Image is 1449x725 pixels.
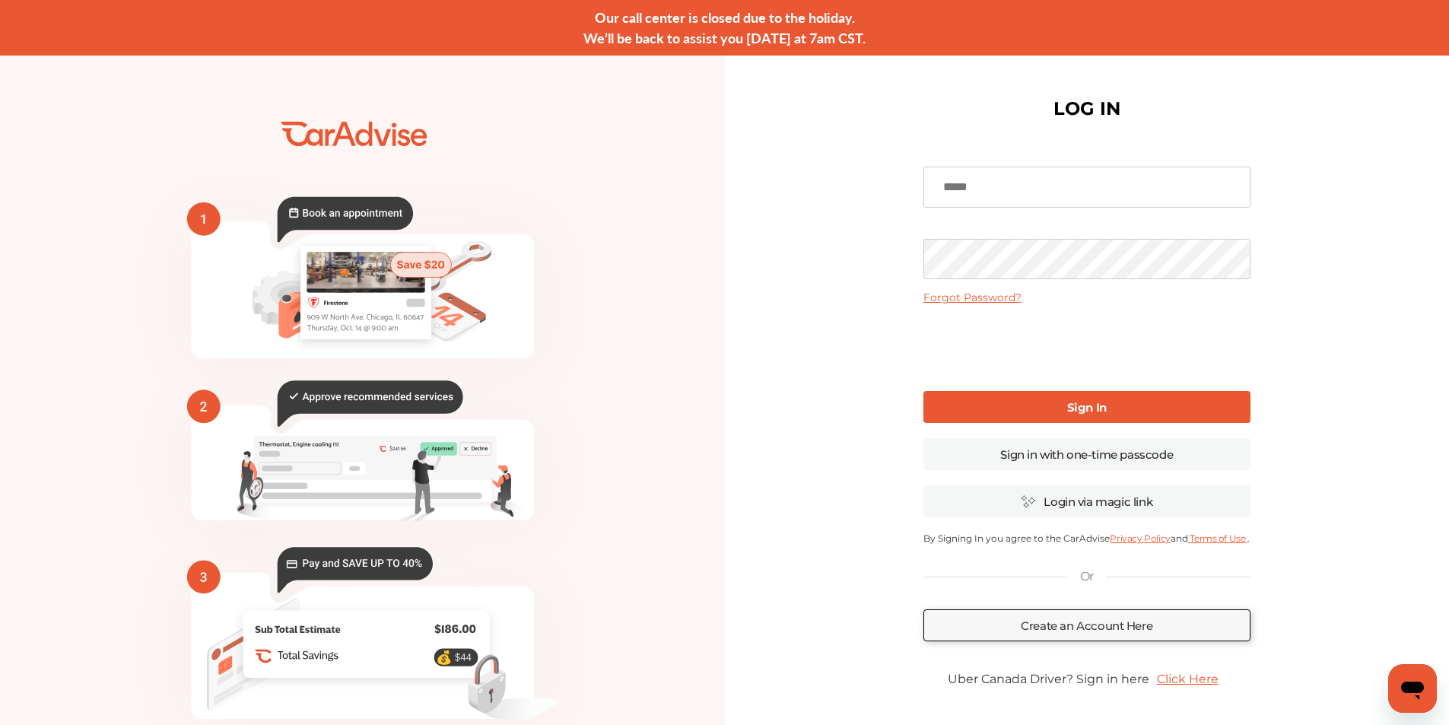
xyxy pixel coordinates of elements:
a: Privacy Policy [1110,533,1170,544]
iframe: reCAPTCHA [971,316,1203,376]
iframe: Button to launch messaging window [1388,664,1437,713]
img: magic_icon.32c66aac.svg [1021,494,1036,509]
a: Forgot Password? [923,291,1022,304]
p: By Signing In you agree to the CarAdvise and . [923,533,1250,544]
text: 💰 [436,650,453,666]
p: Or [1080,568,1094,585]
span: Uber Canada Driver? Sign in here [948,672,1149,686]
h1: LOG IN [1053,101,1120,116]
a: Create an Account Here [923,609,1250,641]
a: Sign in with one-time passcode [923,438,1250,470]
b: Sign In [1067,400,1107,415]
a: Login via magic link [923,485,1250,517]
a: Click Here [1149,664,1226,694]
a: Terms of Use [1188,533,1247,544]
a: Sign In [923,391,1250,423]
